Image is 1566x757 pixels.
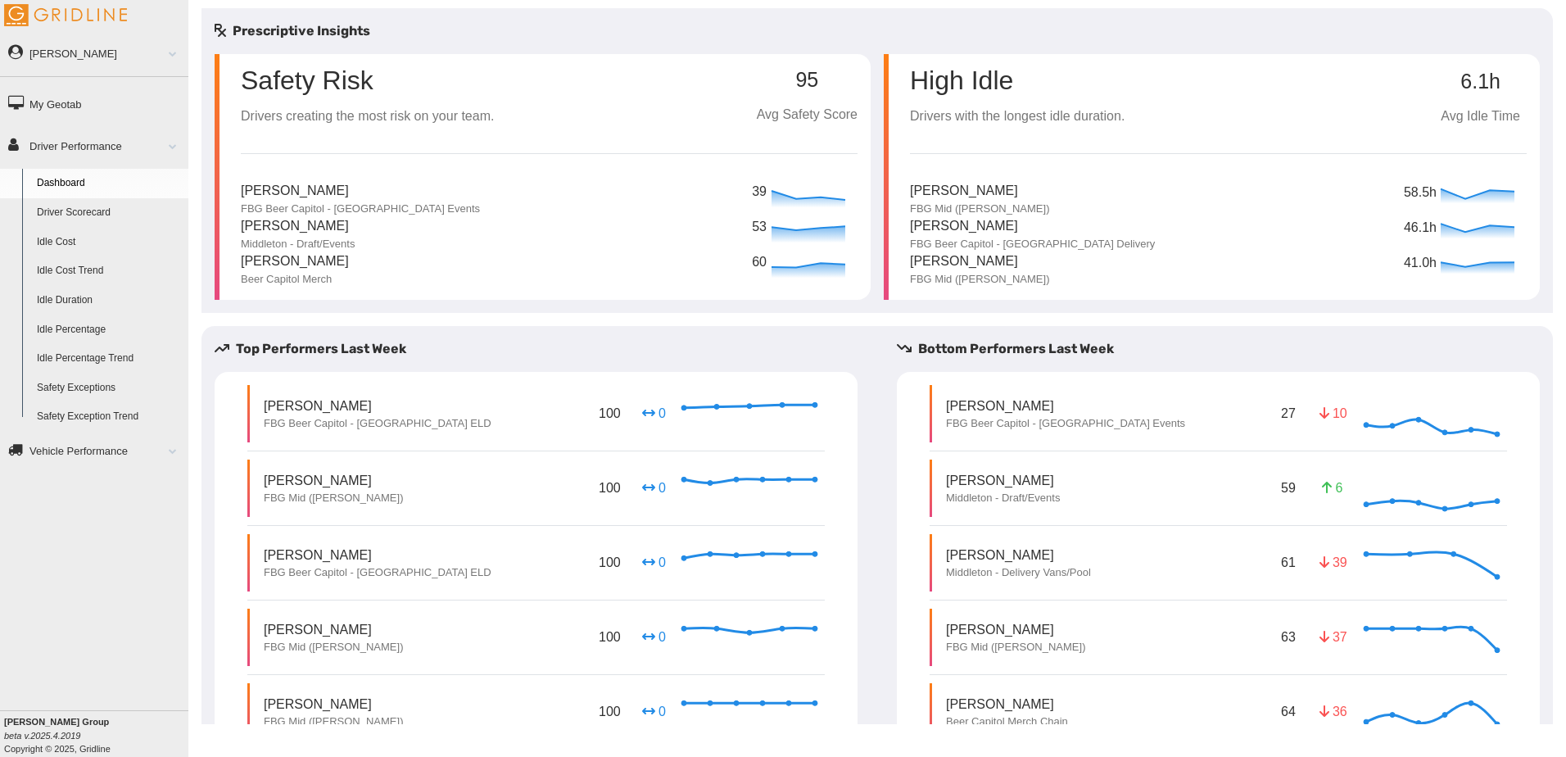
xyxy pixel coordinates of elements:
p: FBG Beer Capitol - [GEOGRAPHIC_DATA] ELD [264,565,491,580]
p: [PERSON_NAME] [241,216,355,237]
p: High Idle [910,67,1125,93]
p: 100 [595,550,624,575]
p: FBG Mid ([PERSON_NAME]) [264,491,403,505]
p: 41.0h [1404,253,1437,286]
p: [PERSON_NAME] [910,216,1155,237]
p: 64 [1278,699,1299,724]
p: [PERSON_NAME] [264,471,403,490]
p: [PERSON_NAME] [946,620,1085,639]
p: 0 [640,628,667,646]
img: Gridline [4,4,127,26]
p: Safety Risk [241,67,494,93]
p: [PERSON_NAME] [241,252,349,272]
a: Idle Duration [29,286,188,315]
p: 100 [595,699,624,724]
p: 0 [640,478,667,497]
p: Beer Capitol Merch Chain [946,714,1068,729]
a: Idle Percentage [29,315,188,345]
p: 60 [752,252,767,273]
p: Avg Safety Score [757,105,858,125]
p: 0 [640,702,667,721]
p: Middleton - Draft/Events [946,491,1060,505]
p: 100 [595,401,624,426]
p: 27 [1278,401,1299,426]
p: [PERSON_NAME] [264,620,403,639]
p: FBG Mid ([PERSON_NAME]) [910,272,1049,287]
a: Idle Cost Trend [29,256,188,286]
h5: Top Performers Last Week [215,339,871,359]
p: [PERSON_NAME] [910,181,1049,202]
p: 6 [1319,478,1346,497]
p: FBG Mid ([PERSON_NAME]) [264,640,403,655]
p: 39 [1319,553,1346,572]
p: [PERSON_NAME] [946,695,1068,714]
p: FBG Beer Capitol - [GEOGRAPHIC_DATA] Events [946,416,1185,431]
p: 37 [1319,628,1346,646]
p: [PERSON_NAME] [264,695,403,714]
p: 0 [640,553,667,572]
p: Avg Idle Time [1434,107,1527,127]
p: 46.1h [1404,218,1437,251]
p: [PERSON_NAME] [910,252,1049,272]
p: 53 [752,217,767,238]
p: [PERSON_NAME] [946,546,1091,564]
p: 39 [752,182,767,202]
p: 6.1h [1434,70,1527,93]
p: FBG Beer Capitol - [GEOGRAPHIC_DATA] Delivery [910,237,1155,252]
p: FBG Beer Capitol - [GEOGRAPHIC_DATA] ELD [264,416,491,431]
a: Driver Scorecard [29,198,188,228]
a: Idle Cost [29,228,188,257]
p: 100 [595,475,624,501]
p: Beer Capitol Merch [241,272,349,287]
h5: Bottom Performers Last Week [897,339,1553,359]
a: Dashboard [29,169,188,198]
p: 58.5h [1404,183,1437,215]
p: 10 [1319,404,1346,423]
p: [PERSON_NAME] [241,181,480,202]
a: Idle Percentage Trend [29,344,188,374]
a: Safety Exceptions [29,374,188,403]
p: Middleton - Delivery Vans/Pool [946,565,1091,580]
p: 100 [595,624,624,650]
div: Copyright © 2025, Gridline [4,715,188,755]
p: 95 [757,69,858,92]
p: [PERSON_NAME] [264,397,491,415]
p: [PERSON_NAME] [264,546,491,564]
p: 63 [1278,624,1299,650]
p: 0 [640,404,667,423]
i: beta v.2025.4.2019 [4,731,80,741]
p: 61 [1278,550,1299,575]
p: 36 [1319,702,1346,721]
p: Drivers with the longest idle duration. [910,107,1125,127]
p: FBG Mid ([PERSON_NAME]) [910,202,1049,216]
a: Safety Exception Trend [29,402,188,432]
p: Middleton - Draft/Events [241,237,355,252]
b: [PERSON_NAME] Group [4,717,109,727]
p: Drivers creating the most risk on your team. [241,107,494,127]
p: 59 [1278,475,1299,501]
p: FBG Beer Capitol - [GEOGRAPHIC_DATA] Events [241,202,480,216]
p: FBG Mid ([PERSON_NAME]) [264,714,403,729]
p: [PERSON_NAME] [946,471,1060,490]
p: [PERSON_NAME] [946,397,1185,415]
h5: Prescriptive Insights [215,21,370,41]
p: FBG Mid ([PERSON_NAME]) [946,640,1085,655]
